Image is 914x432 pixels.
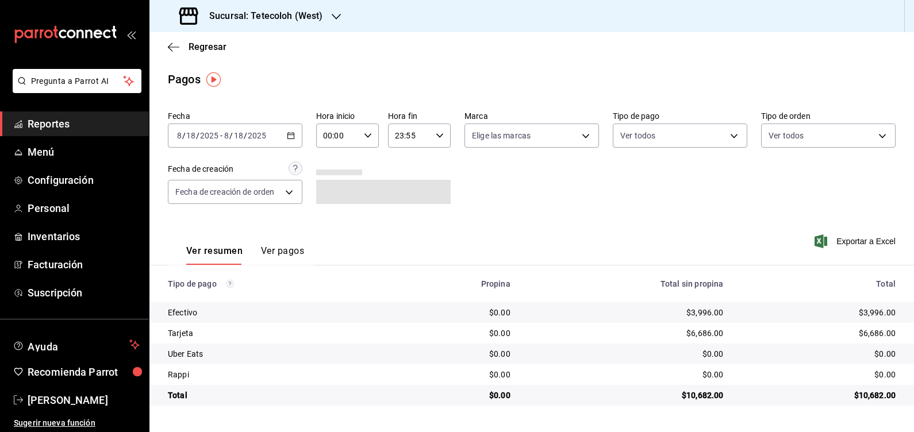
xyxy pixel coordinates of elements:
[229,131,233,140] span: /
[28,285,140,300] span: Suscripción
[613,112,747,120] label: Tipo de pago
[464,112,599,120] label: Marca
[189,41,226,52] span: Regresar
[196,131,199,140] span: /
[28,172,140,188] span: Configuración
[168,369,385,380] div: Rappi
[14,417,140,429] span: Sugerir nueva función
[261,245,304,265] button: Ver pagos
[182,131,186,140] span: /
[206,72,221,87] img: Tooltip marker
[28,200,140,216] span: Personal
[199,131,219,140] input: ----
[404,369,510,380] div: $0.00
[742,327,896,339] div: $6,686.00
[28,116,140,132] span: Reportes
[817,234,896,248] button: Exportar a Excel
[168,327,385,339] div: Tarjeta
[168,307,385,318] div: Efectivo
[472,130,531,141] span: Elige las marcas
[168,389,385,401] div: Total
[742,389,896,401] div: $10,682.00
[8,83,141,95] a: Pregunta a Parrot AI
[742,348,896,360] div: $0.00
[186,245,304,265] div: navigation tabs
[28,338,125,352] span: Ayuda
[761,112,896,120] label: Tipo de orden
[244,131,247,140] span: /
[224,131,229,140] input: --
[529,279,724,288] div: Total sin propina
[13,69,141,93] button: Pregunta a Parrot AI
[175,186,274,198] span: Fecha de creación de orden
[220,131,222,140] span: -
[186,131,196,140] input: --
[742,307,896,318] div: $3,996.00
[404,307,510,318] div: $0.00
[200,9,322,23] h3: Sucursal: Tetecoloh (West)
[769,130,804,141] span: Ver todos
[28,364,140,380] span: Recomienda Parrot
[28,392,140,408] span: [PERSON_NAME]
[404,279,510,288] div: Propina
[168,163,233,175] div: Fecha de creación
[168,71,201,88] div: Pagos
[168,41,226,52] button: Regresar
[31,75,124,87] span: Pregunta a Parrot AI
[28,144,140,160] span: Menú
[404,348,510,360] div: $0.00
[742,369,896,380] div: $0.00
[388,112,451,120] label: Hora fin
[186,245,243,265] button: Ver resumen
[742,279,896,288] div: Total
[620,130,655,141] span: Ver todos
[28,229,140,244] span: Inventarios
[168,279,385,288] div: Tipo de pago
[226,280,234,288] svg: Los pagos realizados con Pay y otras terminales son montos brutos.
[529,327,724,339] div: $6,686.00
[529,307,724,318] div: $3,996.00
[316,112,379,120] label: Hora inicio
[168,348,385,360] div: Uber Eats
[529,369,724,380] div: $0.00
[176,131,182,140] input: --
[126,30,136,39] button: open_drawer_menu
[404,389,510,401] div: $0.00
[233,131,244,140] input: --
[168,112,302,120] label: Fecha
[28,257,140,272] span: Facturación
[529,348,724,360] div: $0.00
[247,131,267,140] input: ----
[529,389,724,401] div: $10,682.00
[404,327,510,339] div: $0.00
